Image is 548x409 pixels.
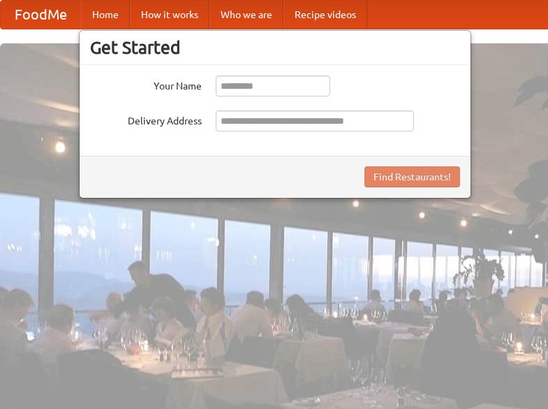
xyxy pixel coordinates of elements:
[130,1,209,29] a: How it works
[283,1,367,29] a: Recipe videos
[364,166,460,187] button: Find Restaurants!
[1,1,81,29] a: FoodMe
[90,76,202,93] label: Your Name
[90,110,202,128] label: Delivery Address
[209,1,283,29] a: Who we are
[81,1,130,29] a: Home
[90,37,460,58] h3: Get Started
